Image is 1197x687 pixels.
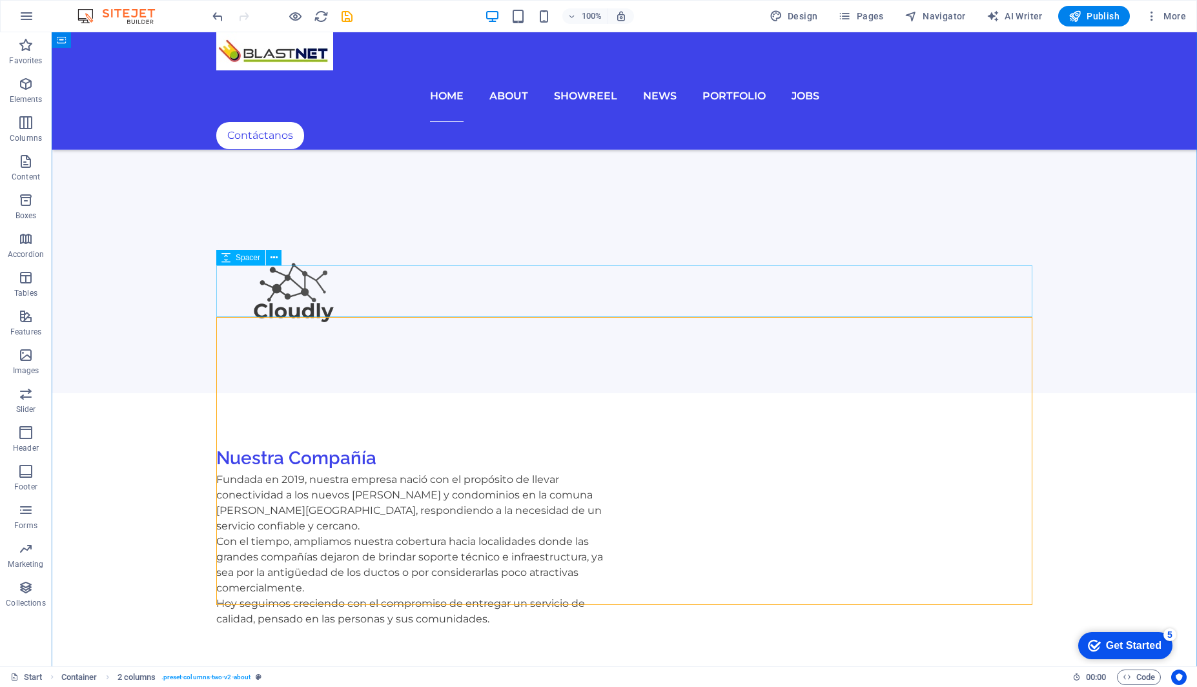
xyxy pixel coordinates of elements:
span: Publish [1069,10,1120,23]
button: undo [210,8,225,24]
p: Tables [14,288,37,298]
i: On resize automatically adjust zoom level to fit chosen device. [615,10,627,22]
button: Publish [1058,6,1130,26]
div: Get Started 5 items remaining, 0% complete [10,6,105,34]
span: Pages [838,10,883,23]
h6: Session time [1072,670,1107,685]
p: Favorites [9,56,42,66]
p: Marketing [8,559,43,569]
span: Code [1123,670,1155,685]
i: Reload page [314,9,329,24]
p: Elements [10,94,43,105]
p: Footer [14,482,37,492]
span: More [1145,10,1186,23]
span: Design [770,10,818,23]
i: This element is a customizable preset [256,673,261,681]
button: Pages [833,6,888,26]
div: Design (Ctrl+Alt+Y) [764,6,823,26]
p: Collections [6,598,45,608]
p: Features [10,327,41,337]
button: reload [313,8,329,24]
button: Click here to leave preview mode and continue editing [287,8,303,24]
p: Images [13,365,39,376]
button: 100% [562,8,608,24]
p: Content [12,172,40,182]
div: 5 [96,3,108,15]
p: Columns [10,133,42,143]
i: Undo: Change text (Ctrl+Z) [210,9,225,24]
span: 00 00 [1086,670,1106,685]
button: Navigator [899,6,971,26]
span: Click to select. Double-click to edit [61,670,97,685]
a: Click to cancel selection. Double-click to open Pages [10,670,43,685]
span: Spacer [236,254,260,261]
button: Code [1117,670,1161,685]
button: save [339,8,354,24]
span: Navigator [905,10,966,23]
span: : [1095,672,1097,682]
div: Get Started [38,14,94,26]
button: Design [764,6,823,26]
button: AI Writer [981,6,1048,26]
p: Boxes [15,210,37,221]
span: Click to select. Double-click to edit [118,670,156,685]
span: . preset-columns-two-v2-about [161,670,251,685]
p: Header [13,443,39,453]
p: Slider [16,404,36,415]
button: More [1140,6,1191,26]
h6: 100% [582,8,602,24]
i: Save (Ctrl+S) [340,9,354,24]
nav: breadcrumb [61,670,262,685]
p: Forms [14,520,37,531]
span: AI Writer [987,10,1043,23]
button: Usercentrics [1171,670,1187,685]
p: Accordion [8,249,44,260]
img: Editor Logo [74,8,171,24]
